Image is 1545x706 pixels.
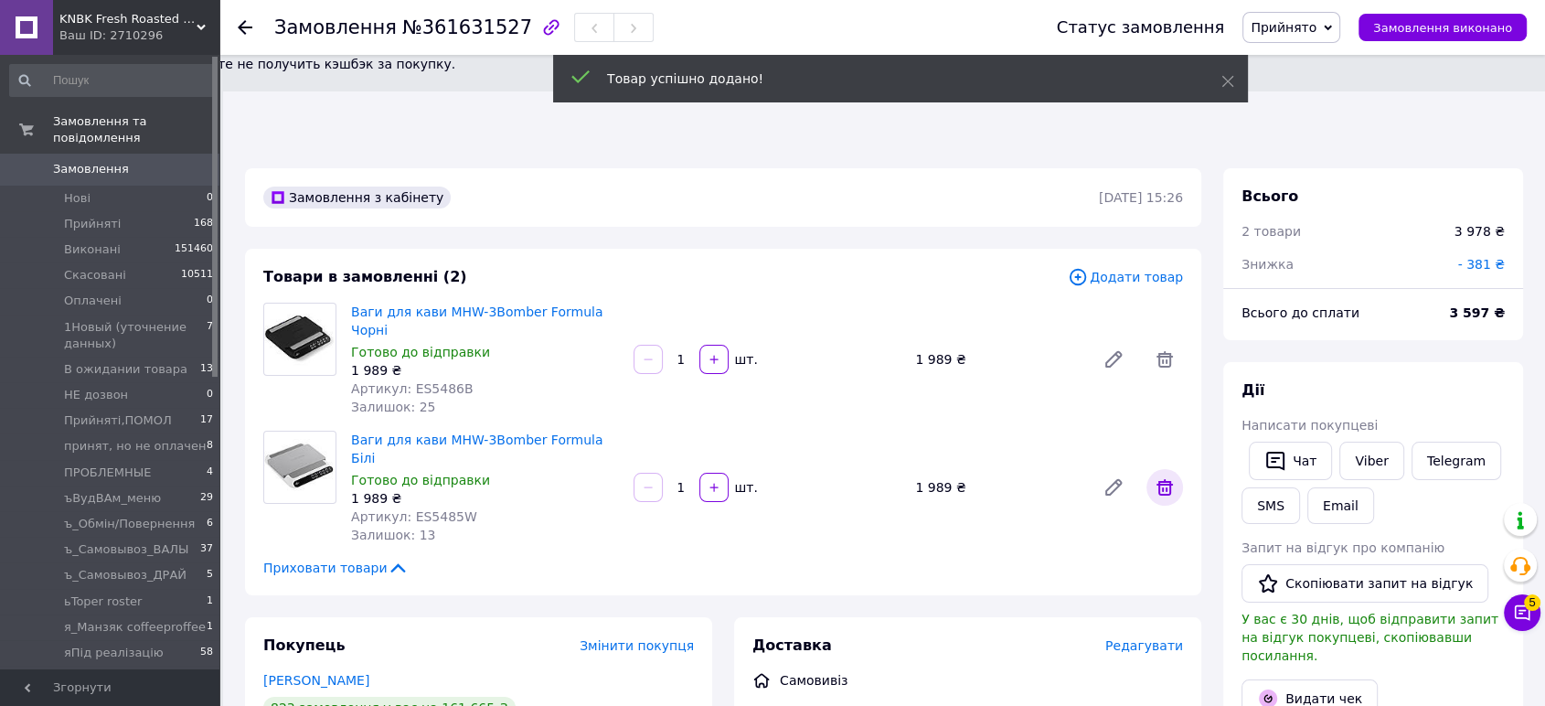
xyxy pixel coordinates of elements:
[1504,594,1540,631] button: Чат з покупцем5
[64,567,186,583] span: ъ_Самовывоз_ДРАЙ
[1241,187,1298,205] span: Всього
[351,400,435,414] span: Залишок: 25
[908,475,1088,500] div: 1 989 ₴
[64,438,206,455] span: принят, но не оплачен
[351,345,490,359] span: Готово до відправки
[207,319,213,352] span: 7
[207,293,213,309] span: 0
[1241,224,1301,239] span: 2 товари
[580,638,694,653] span: Змінити покупця
[200,645,213,661] span: 58
[64,190,91,207] span: Нові
[1099,190,1183,205] time: [DATE] 15:26
[207,594,213,610] span: 1
[175,241,213,258] span: 151460
[351,528,435,542] span: Залишок: 13
[1251,20,1316,35] span: Прийнято
[1457,257,1505,272] span: - 381 ₴
[1146,469,1183,506] span: Видалити
[207,438,213,455] span: 8
[1454,222,1505,241] div: 3 978 ₴
[351,381,474,396] span: Артикул: ES5486B
[1249,442,1332,480] button: Чат
[1105,638,1183,653] span: Редагувати
[1412,442,1501,480] a: Telegram
[263,636,346,654] span: Покупець
[1241,487,1300,524] button: SMS
[1095,469,1132,506] a: Редагувати
[263,559,409,577] span: Приховати товари
[351,489,619,508] div: 1 989 ₴
[64,541,189,558] span: ъ_Самовывоз_ВАЛЫ
[207,387,213,403] span: 0
[607,70,1176,88] div: Товар успішно додано!
[1095,341,1132,378] a: Редагувати
[64,241,121,258] span: Виконані
[200,361,213,378] span: 13
[351,473,490,487] span: Готово до відправки
[775,671,852,690] div: Самовивіз
[730,350,760,369] div: шт.
[1146,341,1183,378] span: Видалити
[64,594,142,610] span: ьToper roster
[730,478,760,497] div: шт.
[207,190,213,207] span: 0
[207,516,213,532] span: 6
[200,490,213,507] span: 29
[64,361,187,378] span: В ожидании товара
[1068,267,1183,287] span: Додати товар
[64,490,161,507] span: ъВудВАм_меню
[9,64,215,97] input: Пошук
[64,216,121,232] span: Прийняті
[1241,418,1378,433] span: Написати покупцеві
[238,18,252,37] div: Повернутися назад
[1241,612,1498,663] span: У вас є 30 днів, щоб відправити запит на відгук покупцеві, скопіювавши посилання.
[64,619,206,636] span: я_Манзяк coffeeproffee
[908,347,1088,372] div: 1 989 ₴
[263,673,369,688] a: [PERSON_NAME]
[200,541,213,558] span: 37
[207,567,213,583] span: 5
[1524,594,1540,610] span: 5
[53,161,129,177] span: Замовлення
[264,439,336,496] img: Ваги для кави MHW-3Bomber Formula Білі
[64,516,195,532] span: ъ_Обмін/Повернення
[200,412,213,429] span: 17
[264,314,336,364] img: Ваги для кави MHW-3Bomber Formula Чорні
[64,645,164,661] span: яПід реалізацію
[351,305,602,337] a: Ваги для кави MHW-3Bomber Formula Чорні
[351,509,477,524] span: Артикул: ES5485W
[1359,14,1527,41] button: Замовлення виконано
[263,268,467,285] span: Товари в замовленні (2)
[1449,305,1505,320] b: 3 597 ₴
[1241,381,1264,399] span: Дії
[1241,305,1359,320] span: Всього до сплати
[194,216,213,232] span: 168
[181,267,213,283] span: 10511
[59,27,219,44] div: Ваш ID: 2710296
[64,465,151,481] span: ПРОБЛЕМНЫЕ
[1307,487,1374,524] button: Email
[1339,442,1403,480] a: Viber
[1057,18,1225,37] div: Статус замовлення
[207,619,213,636] span: 1
[64,267,126,283] span: Скасовані
[64,319,207,352] span: 1Новый (уточнение данных)
[59,11,197,27] span: KNBK Fresh Roasted Coffee & Accessories store
[263,187,451,209] div: Замовлення з кабінету
[64,293,122,309] span: Оплачені
[351,433,602,465] a: Ваги для кави MHW-3Bomber Formula Білі
[752,636,832,654] span: Доставка
[274,16,397,38] span: Замовлення
[1373,21,1512,35] span: Замовлення виконано
[1241,257,1294,272] span: Знижка
[64,387,128,403] span: НЕ дозвон
[1241,564,1488,603] button: Скопіювати запит на відгук
[402,16,532,38] span: №361631527
[64,412,172,429] span: Прийняті,ПОМОЛ
[351,361,619,380] div: 1 989 ₴
[53,113,219,146] span: Замовлення та повідомлення
[207,465,213,481] span: 4
[1241,540,1444,555] span: Запит на відгук про компанію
